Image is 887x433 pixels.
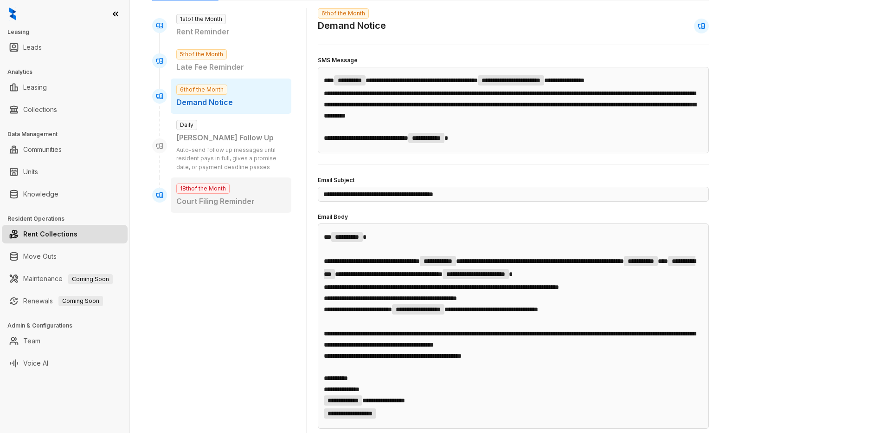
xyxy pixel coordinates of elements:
span: 5th of the Month [176,49,227,59]
p: Rent Reminder [176,26,286,38]
li: Voice AI [2,354,128,373]
a: Voice AI [23,354,48,373]
h3: Resident Operations [7,215,129,223]
li: Units [2,163,128,181]
span: Coming Soon [58,296,103,306]
h3: Data Management [7,130,129,138]
h2: Demand Notice [318,19,386,33]
a: Knowledge [23,185,58,203]
span: 6th of the Month [176,85,227,95]
li: Rent Collections [2,225,128,243]
a: Communities [23,140,62,159]
a: Move Outs [23,247,57,266]
span: Coming Soon [68,274,113,284]
h4: Email Body [318,213,709,222]
li: Team [2,332,128,350]
span: Daily [176,120,197,130]
p: Auto-send follow up messages until resident pays in full, gives a promise date, or payment deadli... [176,146,286,172]
li: Maintenance [2,269,128,288]
h3: Admin & Configurations [7,321,129,330]
li: Leads [2,38,128,57]
p: Late Fee Reminder [176,61,286,73]
a: Team [23,332,40,350]
span: 1st of the Month [176,14,226,24]
div: [PERSON_NAME] Follow Up [176,132,286,144]
a: RenewalsComing Soon [23,292,103,310]
li: Communities [2,140,128,159]
a: Leasing [23,78,47,97]
p: Court Filing Reminder [176,196,286,207]
a: Rent Collections [23,225,77,243]
span: 6th of the Month [318,8,369,19]
a: Leads [23,38,42,57]
li: Knowledge [2,185,128,203]
li: Move Outs [2,247,128,266]
li: Renewals [2,292,128,310]
li: Leasing [2,78,128,97]
a: Collections [23,100,57,119]
p: Demand Notice [176,97,286,108]
h4: SMS Message [318,56,709,65]
span: 18th of the Month [176,184,230,194]
h3: Analytics [7,68,129,76]
a: Units [23,163,38,181]
h3: Leasing [7,28,129,36]
li: Collections [2,100,128,119]
h4: Email Subject [318,176,709,185]
img: logo [9,7,16,20]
